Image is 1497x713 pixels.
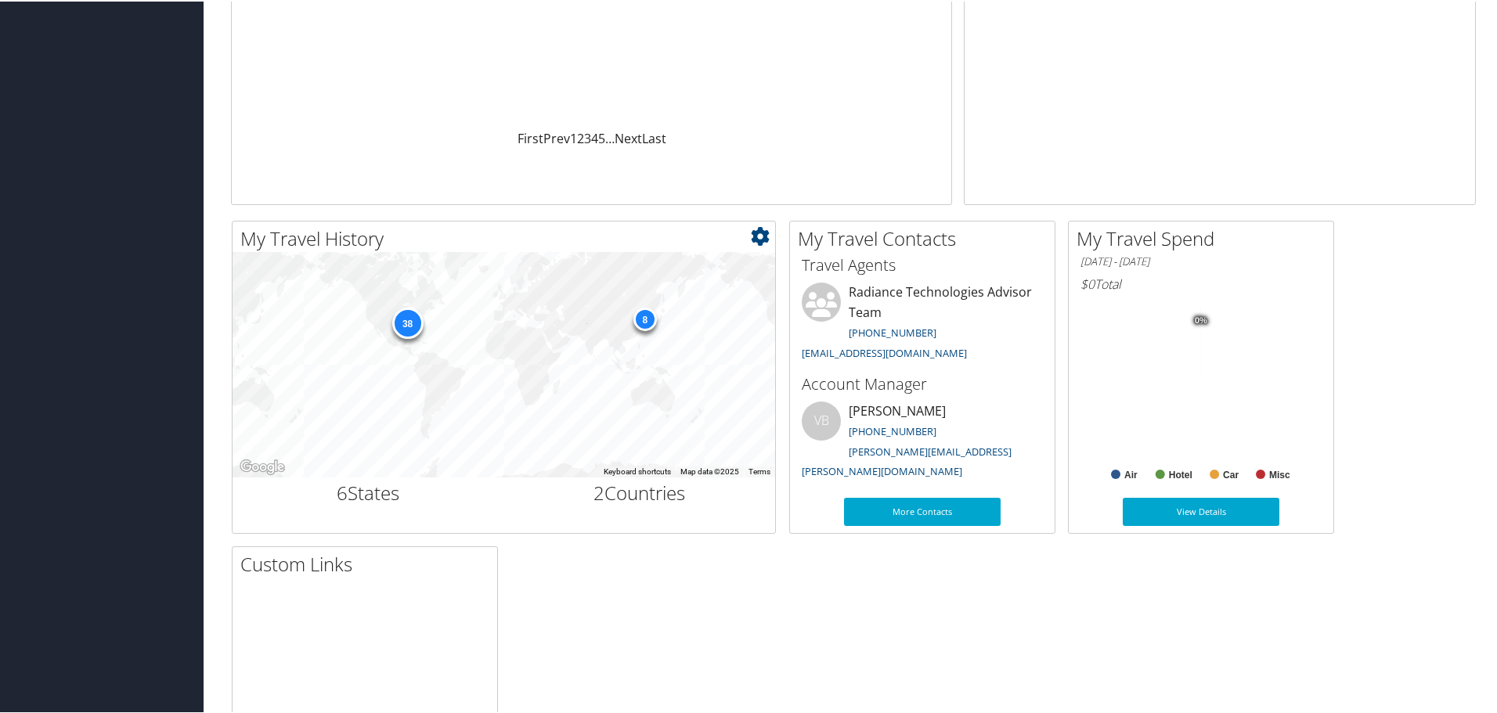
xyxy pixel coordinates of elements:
[593,478,604,504] span: 2
[570,128,577,146] a: 1
[236,456,288,476] a: Open this area in Google Maps (opens a new window)
[1124,468,1138,479] text: Air
[802,253,1043,275] h3: Travel Agents
[802,344,967,358] a: [EMAIL_ADDRESS][DOMAIN_NAME]
[849,324,936,338] a: [PHONE_NUMBER]
[1080,274,1322,291] h6: Total
[337,478,348,504] span: 6
[391,306,423,337] div: 38
[748,466,770,474] a: Terms (opens in new tab)
[615,128,642,146] a: Next
[798,224,1055,250] h2: My Travel Contacts
[236,456,288,476] img: Google
[240,549,497,576] h2: Custom Links
[1080,274,1095,291] span: $0
[598,128,605,146] a: 5
[802,400,841,439] div: VB
[577,128,584,146] a: 2
[849,423,936,437] a: [PHONE_NUMBER]
[1169,468,1192,479] text: Hotel
[642,128,666,146] a: Last
[543,128,570,146] a: Prev
[604,465,671,476] button: Keyboard shortcuts
[1269,468,1290,479] text: Misc
[584,128,591,146] a: 3
[1223,468,1239,479] text: Car
[794,281,1051,365] li: Radiance Technologies Advisor Team
[516,478,764,505] h2: Countries
[680,466,739,474] span: Map data ©2025
[1195,315,1207,324] tspan: 0%
[244,478,492,505] h2: States
[844,496,1001,524] a: More Contacts
[1080,253,1322,268] h6: [DATE] - [DATE]
[591,128,598,146] a: 4
[633,306,656,329] div: 8
[240,224,775,250] h2: My Travel History
[802,372,1043,394] h3: Account Manager
[802,443,1012,477] a: [PERSON_NAME][EMAIL_ADDRESS][PERSON_NAME][DOMAIN_NAME]
[605,128,615,146] span: …
[794,400,1051,484] li: [PERSON_NAME]
[518,128,543,146] a: First
[1123,496,1279,524] a: View Details
[1077,224,1333,250] h2: My Travel Spend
